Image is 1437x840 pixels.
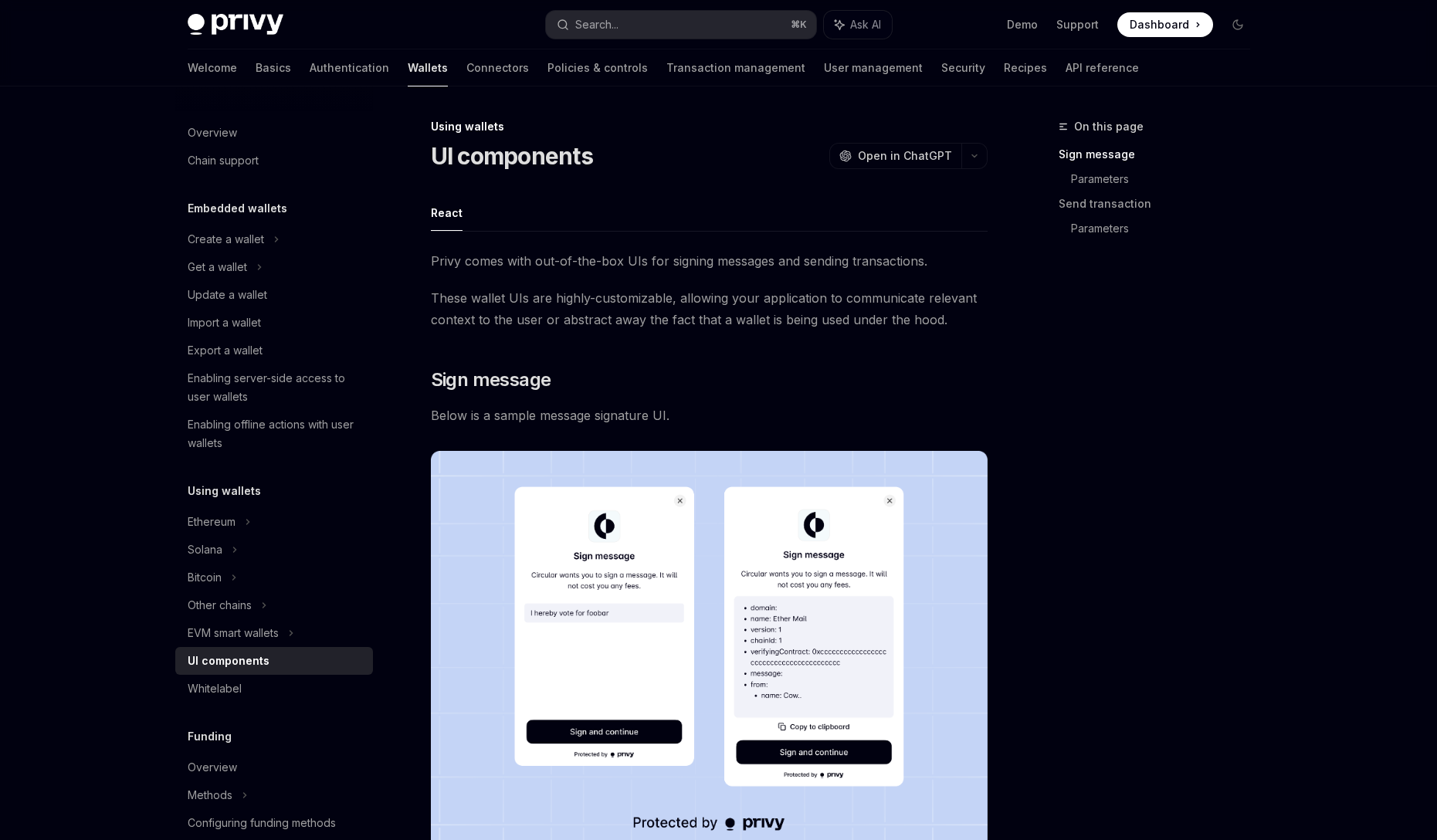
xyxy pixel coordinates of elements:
[1004,49,1047,86] a: Recipes
[1130,17,1189,32] span: Dashboard
[188,513,236,531] div: Ethereum
[188,124,237,142] div: Overview
[188,199,287,218] h5: Embedded wallets
[858,148,952,164] span: Open in ChatGPT
[431,287,988,330] span: These wallet UIs are highly-customizable, allowing your application to communicate relevant conte...
[188,369,364,406] div: Enabling server-side access to user wallets
[188,415,364,452] div: Enabling offline actions with user wallets
[1071,216,1262,241] a: Parameters
[466,49,529,86] a: Connectors
[188,786,232,804] div: Methods
[175,309,373,337] a: Import a wallet
[188,758,237,777] div: Overview
[175,281,373,309] a: Update a wallet
[1056,17,1099,32] a: Support
[1074,117,1144,136] span: On this page
[188,568,222,587] div: Bitcoin
[175,675,373,703] a: Whitelabel
[824,11,892,39] button: Ask AI
[431,250,988,272] span: Privy comes with out-of-the-box UIs for signing messages and sending transactions.
[188,540,222,559] div: Solana
[188,482,261,500] h5: Using wallets
[850,17,881,32] span: Ask AI
[188,230,264,249] div: Create a wallet
[188,727,232,746] h5: Funding
[546,11,816,39] button: Search...⌘K
[310,49,389,86] a: Authentication
[829,143,961,169] button: Open in ChatGPT
[175,411,373,457] a: Enabling offline actions with user wallets
[188,313,261,332] div: Import a wallet
[175,809,373,837] a: Configuring funding methods
[1225,12,1250,37] button: Toggle dark mode
[666,49,805,86] a: Transaction management
[1071,167,1262,191] a: Parameters
[431,119,988,134] div: Using wallets
[1066,49,1139,86] a: API reference
[431,367,551,392] span: Sign message
[1059,191,1262,216] a: Send transaction
[941,49,985,86] a: Security
[175,147,373,174] a: Chain support
[188,679,242,698] div: Whitelabel
[188,151,259,170] div: Chain support
[431,142,593,170] h1: UI components
[175,119,373,147] a: Overview
[791,19,807,31] span: ⌘ K
[188,652,269,670] div: UI components
[1117,12,1213,37] a: Dashboard
[575,15,619,34] div: Search...
[175,337,373,364] a: Export a wallet
[188,14,283,36] img: dark logo
[188,596,252,615] div: Other chains
[1059,142,1262,167] a: Sign message
[188,258,247,276] div: Get a wallet
[175,364,373,411] a: Enabling server-side access to user wallets
[188,341,263,360] div: Export a wallet
[824,49,923,86] a: User management
[188,814,336,832] div: Configuring funding methods
[547,49,648,86] a: Policies & controls
[188,49,237,86] a: Welcome
[188,286,267,304] div: Update a wallet
[256,49,291,86] a: Basics
[175,754,373,781] a: Overview
[175,647,373,675] a: UI components
[1007,17,1038,32] a: Demo
[408,49,448,86] a: Wallets
[431,195,463,231] button: React
[431,405,988,426] span: Below is a sample message signature UI.
[188,624,279,642] div: EVM smart wallets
